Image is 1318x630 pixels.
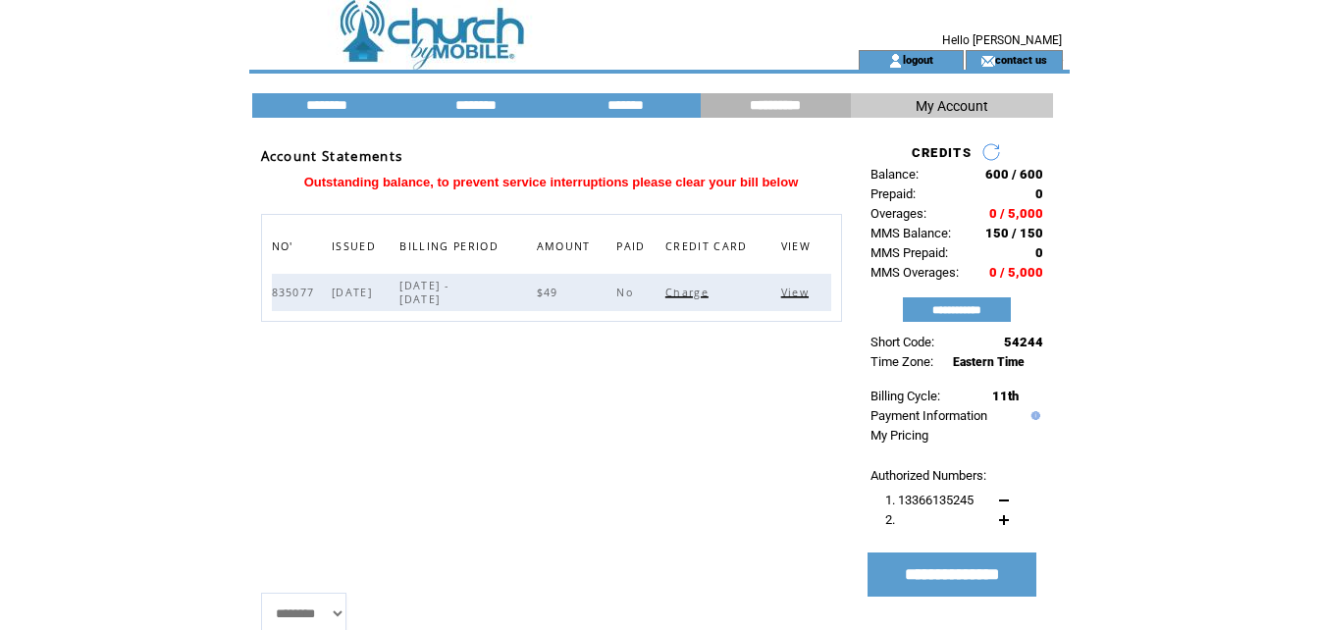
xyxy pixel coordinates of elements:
span: [DATE] [332,286,377,299]
span: NO' [272,235,298,263]
span: PAID [616,235,650,263]
a: logout [903,53,933,66]
a: Payment Information [870,408,987,423]
span: My Account [916,98,988,114]
span: Authorized Numbers: [870,468,986,483]
a: contact us [995,53,1047,66]
span: MMS Prepaid: [870,245,948,260]
span: 1. 13366135245 [885,493,974,507]
span: ISSUED [332,235,381,263]
span: AMOUNT [537,235,596,263]
a: NO' [272,239,298,251]
span: Account Statements [261,147,403,165]
span: Time Zone: [870,354,933,369]
span: Short Code: [870,335,934,349]
a: PAID [616,239,650,251]
a: My Pricing [870,428,928,443]
span: MMS Overages: [870,265,959,280]
a: AMOUNT [537,239,596,251]
span: Balance: [870,167,919,182]
a: View [781,286,814,297]
span: CREDITS [912,145,972,160]
span: VIEW [781,235,816,263]
span: 600 / 600 [985,167,1043,182]
span: [DATE] - [DATE] [399,279,448,306]
span: 835077 [272,286,320,299]
span: 0 [1035,245,1043,260]
a: Charge [665,286,713,297]
span: BILLING PERIOD [399,235,503,263]
span: Outstanding balance, to prevent service interruptions please clear your bill below [304,175,799,189]
span: Hello [PERSON_NAME] [942,33,1062,47]
span: $49 [537,286,563,299]
span: Click to charge this bill [665,286,713,299]
span: CREDIT CARD [665,235,753,263]
span: Eastern Time [953,355,1025,369]
img: account_icon.gif [888,53,903,69]
span: 0 / 5,000 [989,206,1043,221]
a: BILLING PERIOD [399,239,503,251]
span: 11th [992,389,1019,403]
span: 150 / 150 [985,226,1043,240]
span: Overages: [870,206,926,221]
img: contact_us_icon.gif [980,53,995,69]
span: Click to view this bill [781,286,814,299]
span: MMS Balance: [870,226,951,240]
img: help.gif [1027,411,1040,420]
a: ISSUED [332,239,381,251]
span: Billing Cycle: [870,389,940,403]
span: No [616,286,638,299]
span: Prepaid: [870,186,916,201]
span: 2. [885,512,895,527]
span: 0 [1035,186,1043,201]
span: 54244 [1004,335,1043,349]
span: 0 / 5,000 [989,265,1043,280]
